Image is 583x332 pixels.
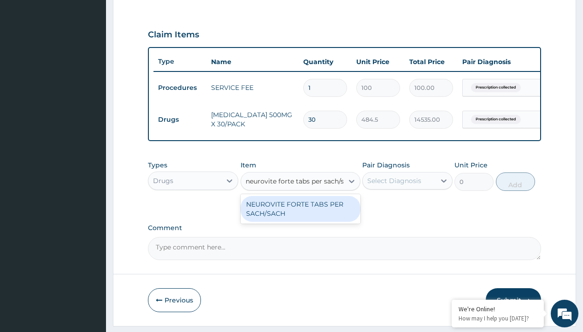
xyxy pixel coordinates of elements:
[153,111,206,128] td: Drugs
[471,115,521,124] span: Prescription collected
[206,78,299,97] td: SERVICE FEE
[405,53,458,71] th: Total Price
[454,160,488,170] label: Unit Price
[148,224,541,232] label: Comment
[153,53,206,70] th: Type
[206,53,299,71] th: Name
[148,30,199,40] h3: Claim Items
[53,104,127,197] span: We're online!
[459,314,537,322] p: How may I help you today?
[153,176,173,185] div: Drugs
[241,196,360,222] div: NEUROVITE FORTE TABS PER SACH/SACH
[486,288,541,312] button: Submit
[459,305,537,313] div: We're Online!
[496,172,535,191] button: Add
[471,83,521,92] span: Prescription collected
[352,53,405,71] th: Unit Price
[362,160,410,170] label: Pair Diagnosis
[48,52,155,64] div: Chat with us now
[5,228,176,261] textarea: Type your message and hit 'Enter'
[241,160,256,170] label: Item
[151,5,173,27] div: Minimize live chat window
[153,79,206,96] td: Procedures
[148,161,167,169] label: Types
[367,176,421,185] div: Select Diagnosis
[148,288,201,312] button: Previous
[17,46,37,69] img: d_794563401_company_1708531726252_794563401
[299,53,352,71] th: Quantity
[458,53,559,71] th: Pair Diagnosis
[206,106,299,133] td: [MEDICAL_DATA] 500MG X 30/PACK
